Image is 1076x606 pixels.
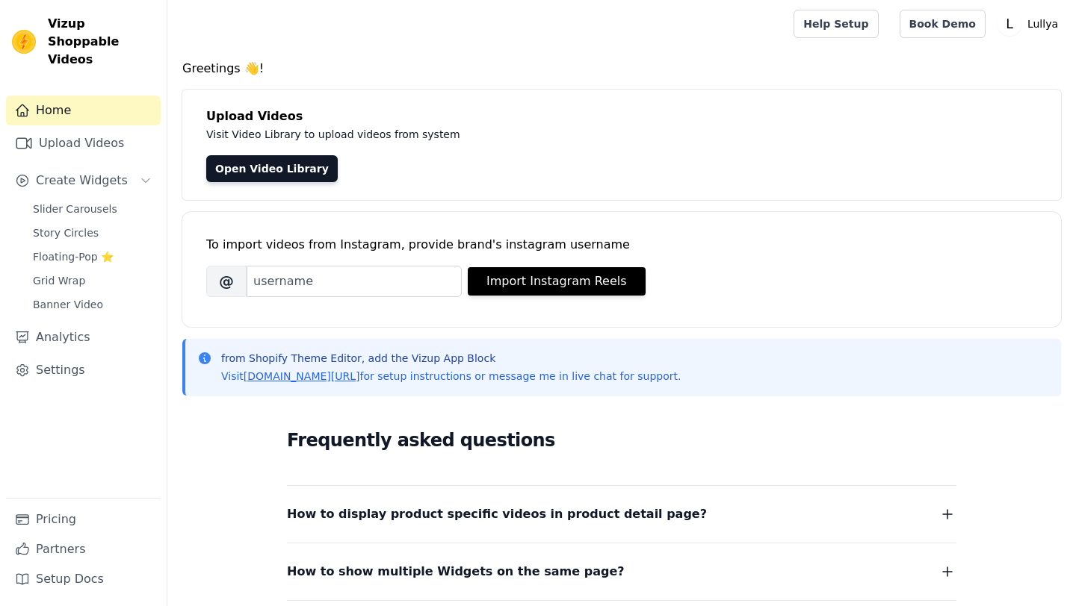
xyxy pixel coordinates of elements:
button: Create Widgets [6,166,161,196]
a: Partners [6,534,161,564]
a: Open Video Library [206,155,338,182]
p: Lullya [1021,10,1064,37]
span: How to show multiple Widgets on the same page? [287,561,625,582]
a: Banner Video [24,294,161,315]
a: Floating-Pop ⭐ [24,246,161,267]
span: Floating-Pop ⭐ [33,249,114,264]
a: [DOMAIN_NAME][URL] [244,370,360,382]
p: from Shopify Theme Editor, add the Vizup App Block [221,351,681,366]
img: Vizup [12,30,36,54]
a: Story Circles [24,222,161,243]
h4: Greetings 👋! [182,60,1061,78]
span: Slider Carousels [33,202,117,216]
span: Create Widgets [36,172,128,190]
span: @ [206,266,247,297]
span: Grid Wrap [33,273,85,288]
div: To import videos from Instagram, provide brand's instagram username [206,236,1037,254]
a: Analytics [6,322,161,352]
button: Import Instagram Reels [468,267,646,296]
a: Pricing [6,505,161,534]
a: Grid Wrap [24,270,161,291]
span: Story Circles [33,225,99,240]
a: Settings [6,355,161,385]
button: How to display product specific videos in product detail page? [287,504,956,525]
p: Visit for setup instructions or message me in live chat for support. [221,369,681,384]
p: Visit Video Library to upload videos from system [206,125,876,143]
a: Upload Videos [6,128,161,158]
button: How to show multiple Widgets on the same page? [287,561,956,582]
a: Help Setup [794,10,878,38]
a: Home [6,96,161,125]
span: How to display product specific videos in product detail page? [287,504,707,525]
h2: Frequently asked questions [287,425,956,455]
span: Banner Video [33,297,103,312]
input: username [247,266,462,297]
span: Vizup Shoppable Videos [48,15,155,69]
button: L Lullya [998,10,1064,37]
a: Book Demo [900,10,986,38]
a: Setup Docs [6,564,161,594]
text: L [1006,16,1013,31]
a: Slider Carousels [24,199,161,219]
h4: Upload Videos [206,107,1037,125]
